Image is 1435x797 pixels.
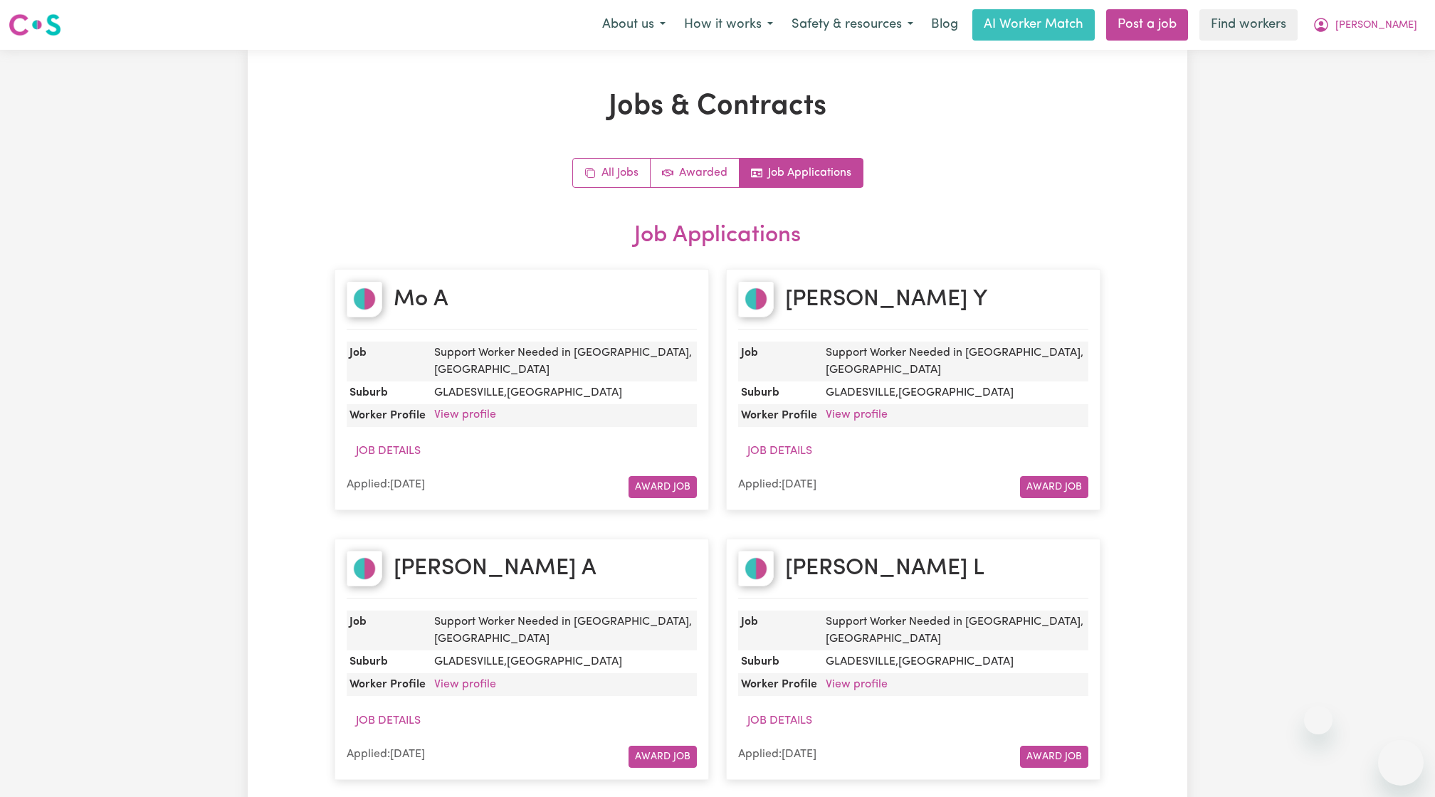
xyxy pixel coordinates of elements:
a: Blog [922,9,967,41]
dt: Suburb [347,381,429,403]
iframe: Button to launch messaging window [1378,740,1424,786]
dt: Job [738,341,820,381]
img: Careseekers logo [9,12,61,38]
dt: Job [738,611,820,650]
a: View profile [826,409,888,421]
img: Mo [347,281,382,317]
button: Award Job [629,476,697,498]
span: [PERSON_NAME] [1335,18,1417,33]
h2: [PERSON_NAME] Y [785,285,987,312]
dt: Job [347,341,429,381]
dd: GLADESVILLE , [GEOGRAPHIC_DATA] [429,650,697,673]
button: My Account [1303,10,1426,40]
button: How it works [675,10,782,40]
button: Award Job [1020,476,1088,498]
a: Post a job [1106,9,1188,41]
dd: Support Worker Needed in [GEOGRAPHIC_DATA], [GEOGRAPHIC_DATA] [820,611,1088,650]
a: AI Worker Match [972,9,1095,41]
dt: Job [347,611,429,650]
button: Job Details [347,707,430,734]
dt: Suburb [738,381,820,403]
dt: Suburb [738,650,820,673]
span: Applied: [DATE] [347,479,425,490]
button: Award Job [629,746,697,768]
a: Careseekers logo [9,9,61,41]
dt: Worker Profile [347,403,429,426]
dt: Worker Profile [347,673,429,696]
h1: Jobs & Contracts [335,90,1100,124]
img: Lyn [347,551,382,586]
dd: Support Worker Needed in [GEOGRAPHIC_DATA], [GEOGRAPHIC_DATA] [429,611,697,650]
h2: [PERSON_NAME] L [785,555,984,582]
a: All jobs [573,159,651,187]
dd: GLADESVILLE , [GEOGRAPHIC_DATA] [429,381,697,403]
dd: GLADESVILLE , [GEOGRAPHIC_DATA] [820,381,1088,403]
button: Job Details [738,707,821,734]
dt: Suburb [347,650,429,673]
img: Daniel [738,551,774,586]
h2: [PERSON_NAME] A [394,555,596,582]
a: Job applications [740,159,863,187]
button: Job Details [347,438,430,465]
h2: Mo A [394,285,448,312]
a: Find workers [1199,9,1298,41]
dt: Worker Profile [738,673,820,696]
dt: Worker Profile [738,403,820,426]
span: Applied: [DATE] [738,749,816,760]
iframe: Close message [1304,706,1332,734]
dd: GLADESVILLE , [GEOGRAPHIC_DATA] [820,650,1088,673]
span: Applied: [DATE] [738,479,816,490]
button: Award Job [1020,746,1088,768]
button: Job Details [738,438,821,465]
h2: Job Applications [335,222,1100,249]
dd: Support Worker Needed in [GEOGRAPHIC_DATA], [GEOGRAPHIC_DATA] [820,341,1088,381]
a: View profile [826,679,888,690]
span: Applied: [DATE] [347,749,425,760]
dd: Support Worker Needed in [GEOGRAPHIC_DATA], [GEOGRAPHIC_DATA] [429,341,697,381]
img: Amy [738,281,774,317]
a: View profile [434,409,496,421]
a: Active jobs [651,159,740,187]
a: View profile [434,679,496,690]
button: Safety & resources [782,10,922,40]
button: About us [593,10,675,40]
